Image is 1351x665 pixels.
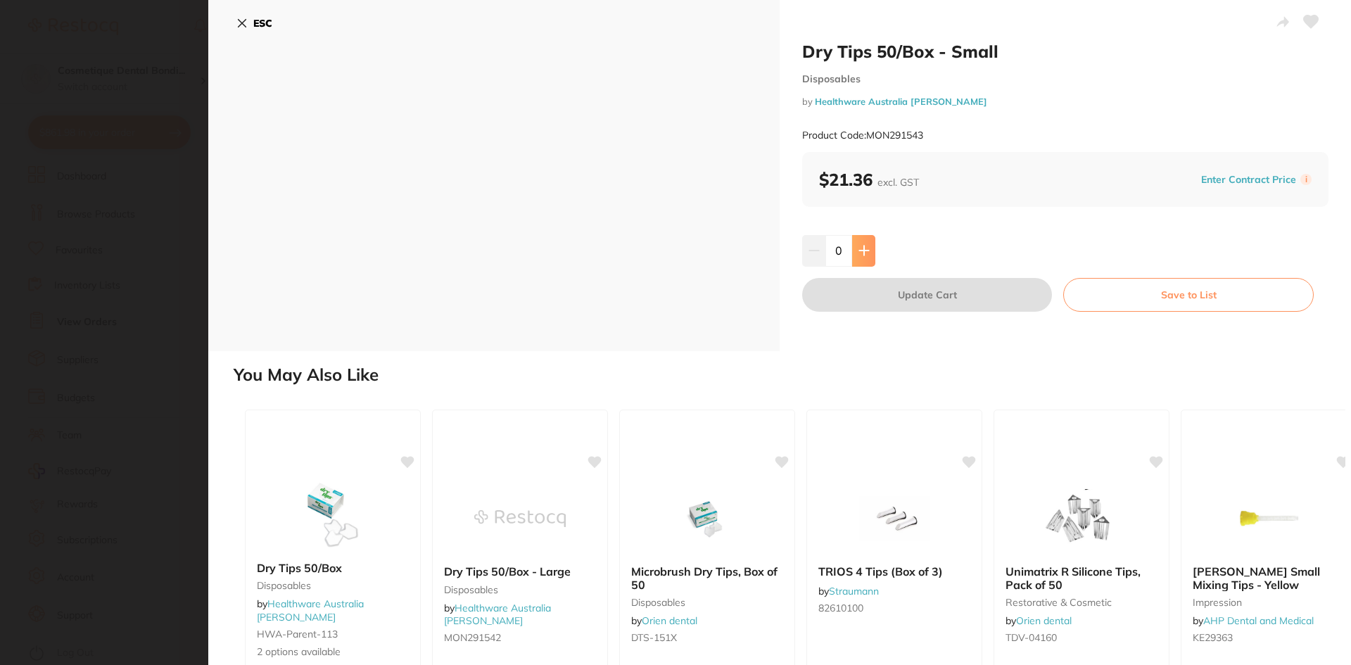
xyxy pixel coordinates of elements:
[819,169,919,190] b: $21.36
[802,41,1328,62] h2: Dry Tips 50/Box - Small
[1223,483,1314,554] img: Kerr Small Mixing Tips - Yellow
[253,17,272,30] b: ESC
[642,614,697,627] a: Orien dental
[1063,278,1314,312] button: Save to List
[1300,174,1312,185] label: i
[802,278,1052,312] button: Update Cart
[1203,614,1314,627] a: AHP Dental and Medical
[661,483,753,554] img: Microbrush Dry Tips, Box of 50
[444,584,596,595] small: Disposables
[1193,632,1345,643] small: KE29363
[1193,614,1314,627] span: by
[1036,483,1127,554] img: Unimatrix R Silicone Tips, Pack of 50
[257,645,409,659] span: 2 options available
[877,176,919,189] span: excl. GST
[631,565,783,591] b: Microbrush Dry Tips, Box of 50
[631,597,783,608] small: disposables
[818,585,879,597] span: by
[1193,565,1345,591] b: Kerr Small Mixing Tips - Yellow
[802,96,1328,107] small: by
[236,11,272,35] button: ESC
[631,614,697,627] span: by
[234,365,1345,385] h2: You May Also Like
[1006,565,1157,591] b: Unimatrix R Silicone Tips, Pack of 50
[474,483,566,554] img: Dry Tips 50/Box - Large
[802,73,1328,85] small: Disposables
[1016,614,1072,627] a: Orien dental
[1006,632,1157,643] small: TDV-04160
[444,602,551,627] span: by
[257,562,409,574] b: Dry Tips 50/Box
[818,565,970,578] b: TRIOS 4 Tips (Box of 3)
[444,565,596,578] b: Dry Tips 50/Box - Large
[815,96,987,107] a: Healthware Australia [PERSON_NAME]
[1006,614,1072,627] span: by
[829,585,879,597] a: Straumann
[1197,173,1300,186] button: Enter Contract Price
[849,483,940,554] img: TRIOS 4 Tips (Box of 3)
[287,480,379,550] img: Dry Tips 50/Box
[444,602,551,627] a: Healthware Australia [PERSON_NAME]
[1006,597,1157,608] small: restorative & cosmetic
[818,602,970,614] small: 82610100
[1193,597,1345,608] small: impression
[631,632,783,643] small: DTS-151X
[802,129,923,141] small: Product Code: MON291543
[257,628,409,640] small: HWA-parent-113
[257,597,364,623] a: Healthware Australia [PERSON_NAME]
[257,580,409,591] small: Disposables
[444,632,596,643] small: MON291542
[257,597,364,623] span: by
